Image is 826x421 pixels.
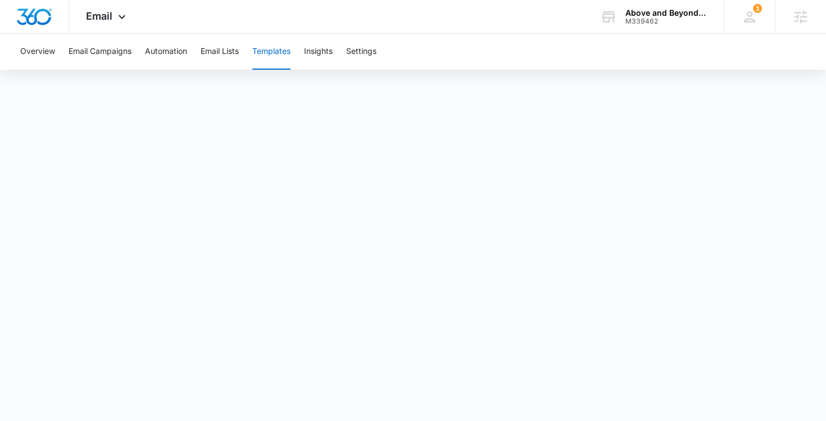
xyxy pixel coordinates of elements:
button: Insights [304,34,333,70]
button: Email Campaigns [69,34,131,70]
div: account name [625,8,707,17]
div: account id [625,17,707,25]
button: Settings [346,34,376,70]
button: Overview [20,34,55,70]
span: Email [86,10,112,22]
button: Email Lists [201,34,239,70]
span: 1 [753,4,762,13]
button: Automation [145,34,187,70]
div: notifications count [753,4,762,13]
button: Templates [252,34,291,70]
